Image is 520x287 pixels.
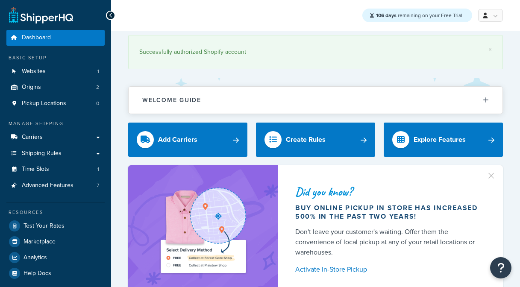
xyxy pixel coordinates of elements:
[6,234,105,249] a: Marketplace
[139,46,492,58] div: Successfully authorized Shopify account
[6,266,105,281] a: Help Docs
[22,34,51,41] span: Dashboard
[295,264,482,275] a: Activate In-Store Pickup
[22,166,49,173] span: Time Slots
[6,64,105,79] li: Websites
[24,223,65,230] span: Test Your Rates
[96,100,99,107] span: 0
[6,161,105,177] a: Time Slots1
[22,68,46,75] span: Websites
[6,120,105,127] div: Manage Shipping
[6,30,105,46] a: Dashboard
[97,182,99,189] span: 7
[376,12,397,19] strong: 106 days
[142,97,201,103] h2: Welcome Guide
[6,79,105,95] li: Origins
[141,184,265,277] img: ad-shirt-map-b0359fc47e01cab431d101c4b569394f6a03f54285957d908178d52f29eb9668.png
[295,227,482,258] div: Don't leave your customer's waiting. Offer them the convenience of local pickup at any of your re...
[6,129,105,145] a: Carriers
[6,250,105,265] a: Analytics
[22,100,66,107] span: Pickup Locations
[22,150,62,157] span: Shipping Rules
[22,84,41,91] span: Origins
[24,254,47,261] span: Analytics
[256,123,375,157] a: Create Rules
[6,54,105,61] div: Basic Setup
[6,218,105,234] a: Test Your Rates
[295,204,482,221] div: Buy online pickup in store has increased 500% in the past two years!
[414,134,466,146] div: Explore Features
[6,209,105,216] div: Resources
[6,178,105,193] a: Advanced Features7
[6,79,105,95] a: Origins2
[22,134,43,141] span: Carriers
[376,12,462,19] span: remaining on your Free Trial
[488,46,492,53] a: ×
[6,161,105,177] li: Time Slots
[295,186,482,198] div: Did you know?
[24,270,51,277] span: Help Docs
[158,134,197,146] div: Add Carriers
[6,146,105,161] a: Shipping Rules
[22,182,73,189] span: Advanced Features
[97,166,99,173] span: 1
[286,134,326,146] div: Create Rules
[6,96,105,111] a: Pickup Locations0
[129,87,502,114] button: Welcome Guide
[490,257,511,278] button: Open Resource Center
[6,64,105,79] a: Websites1
[384,123,503,157] a: Explore Features
[6,178,105,193] li: Advanced Features
[6,96,105,111] li: Pickup Locations
[97,68,99,75] span: 1
[24,238,56,246] span: Marketplace
[96,84,99,91] span: 2
[128,123,247,157] a: Add Carriers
